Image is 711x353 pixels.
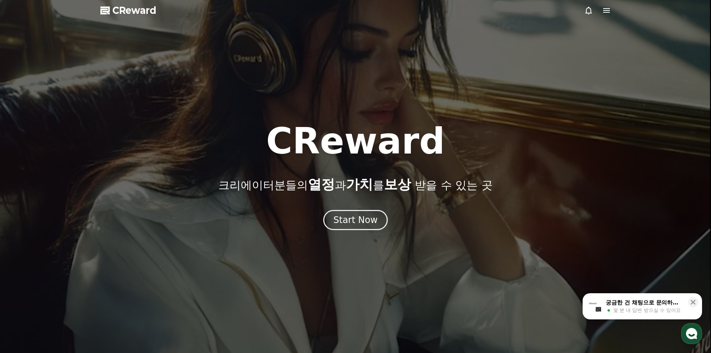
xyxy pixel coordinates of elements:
[218,177,492,192] p: 크리에이터분들의 과 를 받을 수 있는 곳
[112,4,156,16] span: CReward
[333,214,378,226] div: Start Now
[308,177,335,192] span: 열정
[384,177,411,192] span: 보상
[266,123,445,159] h1: CReward
[323,210,388,230] button: Start Now
[323,217,388,225] a: Start Now
[100,4,156,16] a: CReward
[346,177,373,192] span: 가치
